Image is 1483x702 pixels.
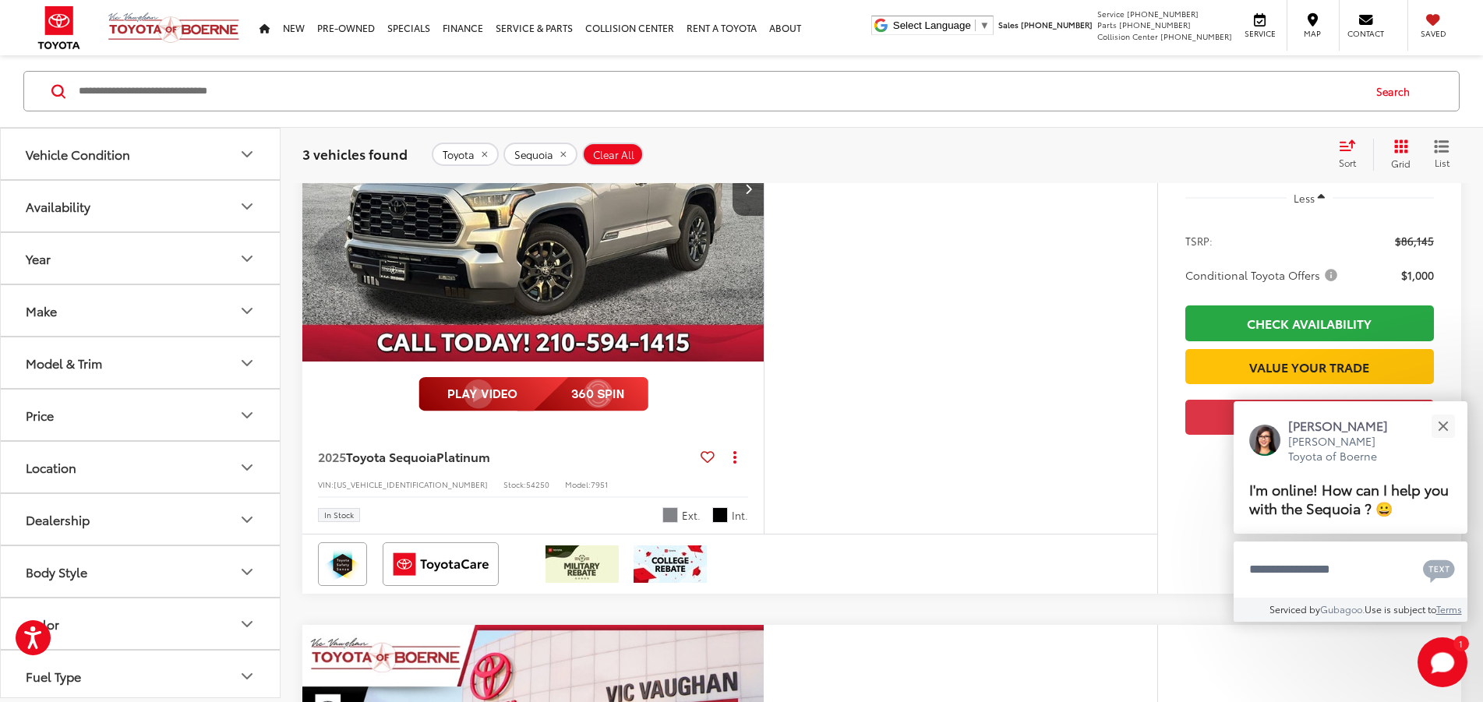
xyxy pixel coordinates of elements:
button: List View [1422,139,1461,170]
span: Service [1242,28,1277,39]
span: In Stock [324,511,354,519]
span: Parts [1097,19,1117,30]
div: Fuel Type [26,668,81,683]
span: 3 vehicles found [302,144,408,163]
span: $1,000 [1401,267,1434,283]
span: TSRP: [1185,233,1213,249]
div: Dealership [26,512,90,527]
span: VIN: [318,478,334,490]
p: [PERSON_NAME] [1288,417,1404,434]
div: 2025 Toyota Sequoia Platinum 0 [302,15,765,362]
div: Location [26,460,76,474]
div: Availability [238,197,256,216]
div: Body Style [26,564,87,579]
div: Color [238,615,256,633]
a: 2025Toyota SequoiaPlatinum [318,448,694,465]
span: [PHONE_NUMBER] [1119,19,1191,30]
button: Body StyleBody Style [1,546,281,597]
span: Stock: [503,478,526,490]
span: Toyota Sequoia [346,447,436,465]
button: remove Sequoia [503,143,577,166]
div: Vehicle Condition [238,145,256,164]
span: Saved [1416,28,1450,39]
span: [US_VEHICLE_IDENTIFICATION_NUMBER] [334,478,488,490]
a: Gubagoo. [1320,602,1365,616]
img: 2025 Toyota Sequoia Platinum [302,15,765,363]
button: Clear All [582,143,644,166]
span: Sales [998,19,1019,30]
button: DealershipDealership [1,494,281,545]
button: YearYear [1,233,281,284]
span: Contact [1347,28,1384,39]
button: LocationLocation [1,442,281,492]
span: Black Leather-Trimmed [712,507,728,523]
input: Search by Make, Model, or Keyword [77,72,1361,110]
span: Collision Center [1097,30,1158,42]
svg: Start Chat [1418,637,1467,687]
span: Grid [1391,157,1411,170]
button: Close [1426,409,1460,443]
button: Actions [721,443,748,470]
img: Vic Vaughan Toyota of Boerne [108,12,240,44]
div: Year [238,249,256,268]
img: full motion video [418,377,648,411]
img: ToyotaCare Vic Vaughan Toyota of Boerne Boerne TX [386,545,496,583]
p: [PERSON_NAME] Toyota of Boerne [1288,434,1404,464]
button: remove Toyota [432,143,499,166]
button: Vehicle ConditionVehicle Condition [1,129,281,179]
button: Conditional Toyota Offers [1185,267,1343,283]
div: Body Style [238,563,256,581]
span: 54250 [526,478,549,490]
a: Check Availability [1185,305,1434,340]
button: ColorColor [1,598,281,649]
span: Select Language [893,19,971,31]
button: AvailabilityAvailability [1,181,281,231]
span: Sequoia [514,148,553,161]
button: Toggle Chat Window [1418,637,1467,687]
div: Make [238,302,256,320]
span: I'm online! How can I help you with the Sequoia ? 😀 [1249,478,1449,518]
span: Less [1294,191,1315,205]
textarea: Type your message [1234,541,1467,598]
span: Service [1097,8,1125,19]
button: Next image [733,161,764,216]
button: Select sort value [1331,139,1373,170]
span: [PHONE_NUMBER] [1127,8,1199,19]
div: Price [238,406,256,425]
span: [PHONE_NUMBER] [1160,30,1232,42]
span: 1 [1459,640,1463,647]
a: Select Language​ [893,19,990,31]
span: 7951 [591,478,608,490]
a: 2025 Toyota Sequoia Platinum2025 Toyota Sequoia Platinum2025 Toyota Sequoia Platinum2025 Toyota S... [302,15,765,362]
span: $86,145 [1395,233,1434,249]
div: Color [26,616,59,631]
div: Vehicle Condition [26,146,130,161]
span: Ext. [682,508,701,523]
button: Search [1361,72,1432,111]
span: Platinum [436,447,490,465]
button: Get Price Now [1185,400,1434,435]
button: Grid View [1373,139,1422,170]
span: Map [1295,28,1329,39]
div: Model & Trim [238,354,256,372]
div: Make [26,303,57,318]
div: Fuel Type [238,667,256,686]
span: Clear All [593,148,634,161]
div: Availability [26,199,90,213]
div: Model & Trim [26,355,102,370]
button: Model & TrimModel & Trim [1,337,281,388]
div: Price [26,407,54,422]
span: Model: [565,478,591,490]
span: Use is subject to [1365,602,1436,616]
svg: Text [1423,558,1455,583]
div: Dealership [238,510,256,529]
span: List [1434,156,1449,169]
button: MakeMake [1,285,281,336]
div: Year [26,251,51,266]
a: Terms [1436,602,1462,616]
span: [PHONE_NUMBER] [1021,19,1093,30]
button: Less [1287,184,1333,212]
img: /static/brand-toyota/National_Assets/toyota-college-grad.jpeg?height=48 [634,545,707,583]
img: Toyota Safety Sense Vic Vaughan Toyota of Boerne Boerne TX [321,545,364,583]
